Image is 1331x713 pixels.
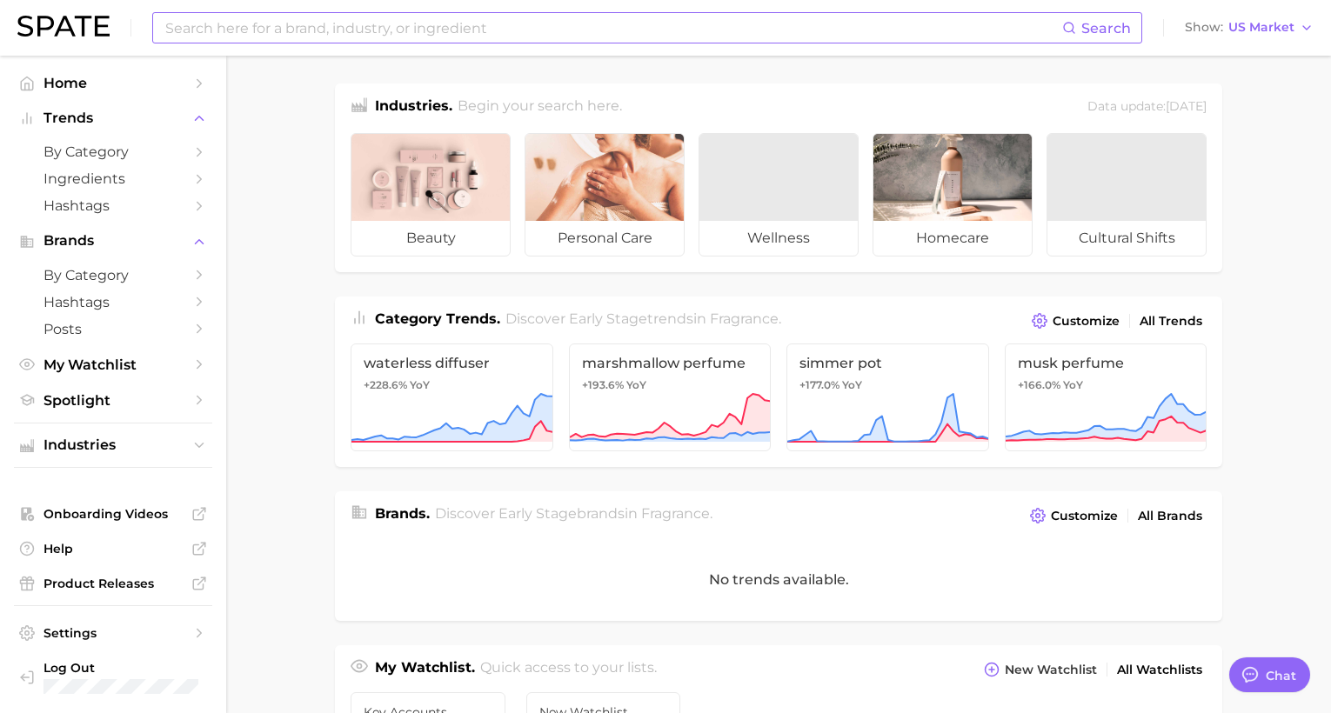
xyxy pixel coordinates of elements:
span: fragrance [710,310,779,327]
div: Data update: [DATE] [1087,96,1207,119]
a: simmer pot+177.0% YoY [786,343,989,451]
a: marshmallow perfume+193.6% YoY [569,343,772,451]
a: Help [14,536,212,562]
span: +177.0% [799,378,839,391]
span: wellness [699,221,858,256]
span: Ingredients [43,170,183,187]
button: ShowUS Market [1181,17,1318,39]
span: fragrance [641,505,710,522]
a: All Trends [1135,310,1207,333]
a: Posts [14,316,212,343]
span: New Watchlist [1005,663,1097,677]
button: Customize [1026,503,1122,528]
span: My Watchlist [43,356,183,373]
span: All Trends [1140,314,1202,329]
span: Spotlight [43,392,183,409]
span: YoY [410,378,430,392]
a: Hashtags [14,289,212,316]
span: simmer pot [799,355,976,371]
span: Posts [43,321,183,337]
span: +228.6% [364,378,407,391]
span: cultural shifts [1047,221,1206,256]
span: Discover Early Stage brands in . [435,505,712,522]
span: Discover Early Stage trends in . [505,310,781,327]
span: beauty [351,221,510,256]
a: beauty [351,133,511,257]
span: All Brands [1138,509,1202,523]
a: Settings [14,620,212,646]
span: waterless diffuser [364,355,540,371]
span: Product Releases [43,576,183,591]
a: Hashtags [14,192,212,219]
span: by Category [43,267,183,283]
span: Trends [43,110,183,126]
a: Home [14,70,212,97]
span: US Market [1228,23,1294,32]
span: musk perfume [1018,355,1194,371]
span: Category Trends . [375,310,500,327]
h1: My Watchlist. [375,657,475,682]
div: No trends available. [335,538,1222,621]
a: All Watchlists [1113,658,1207,682]
a: Spotlight [14,387,212,414]
span: +193.6% [582,378,624,391]
a: All Brands [1134,504,1207,528]
a: Ingredients [14,165,212,192]
span: Onboarding Videos [43,506,183,522]
a: My Watchlist [14,351,212,378]
a: homecare [873,133,1033,257]
span: Industries [43,437,183,453]
h2: Begin your search here. [458,96,622,119]
a: Product Releases [14,570,212,596]
a: by Category [14,138,212,165]
h1: Industries. [375,96,452,119]
a: cultural shifts [1047,133,1207,257]
a: personal care [525,133,685,257]
span: Help [43,541,183,556]
a: by Category [14,262,212,289]
span: Hashtags [43,197,183,214]
span: All Watchlists [1117,663,1202,677]
a: Log out. Currently logged in with e-mail laura.epstein@givaudan.com. [14,655,212,699]
img: SPATE [17,16,110,37]
button: Trends [14,105,212,131]
span: YoY [626,378,646,392]
span: Hashtags [43,294,183,310]
button: New Watchlist [980,657,1101,682]
span: Home [43,75,183,91]
span: marshmallow perfume [582,355,759,371]
button: Customize [1027,309,1124,333]
button: Industries [14,432,212,458]
span: Search [1081,20,1131,37]
a: wellness [699,133,859,257]
a: musk perfume+166.0% YoY [1005,343,1207,451]
a: waterless diffuser+228.6% YoY [351,343,553,451]
span: by Category [43,143,183,160]
span: Brands . [375,505,430,522]
span: Customize [1051,509,1118,523]
input: Search here for a brand, industry, or ingredient [164,13,1062,43]
span: YoY [1063,378,1083,392]
a: Onboarding Videos [14,501,212,527]
span: Log Out [43,660,221,676]
span: Brands [43,233,183,249]
span: +166.0% [1018,378,1060,391]
h2: Quick access to your lists. [480,657,657,682]
span: Customize [1053,314,1120,329]
span: Settings [43,625,183,641]
span: YoY [842,378,862,392]
span: Show [1185,23,1223,32]
span: personal care [525,221,684,256]
span: homecare [873,221,1032,256]
button: Brands [14,228,212,254]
